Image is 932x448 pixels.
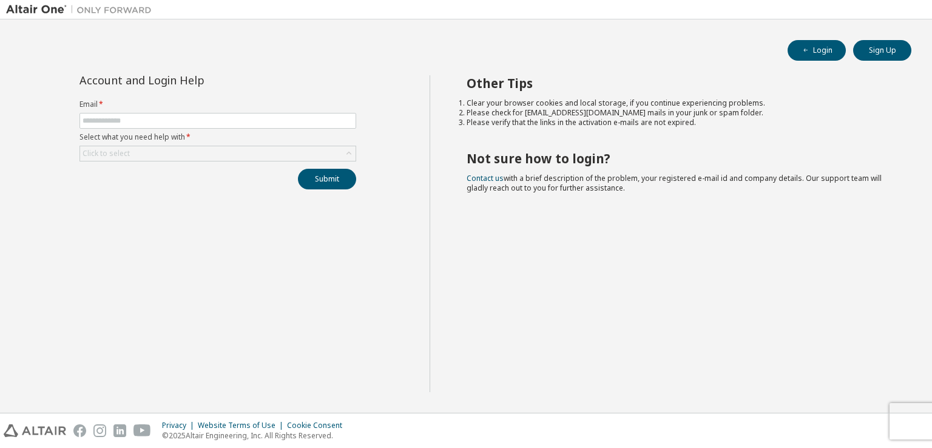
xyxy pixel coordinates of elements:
span: with a brief description of the problem, your registered e-mail id and company details. Our suppo... [467,173,882,193]
img: linkedin.svg [113,424,126,437]
li: Please verify that the links in the activation e-mails are not expired. [467,118,890,127]
img: Altair One [6,4,158,16]
img: facebook.svg [73,424,86,437]
li: Please check for [EMAIL_ADDRESS][DOMAIN_NAME] mails in your junk or spam folder. [467,108,890,118]
label: Select what you need help with [79,132,356,142]
img: instagram.svg [93,424,106,437]
div: Account and Login Help [79,75,301,85]
h2: Not sure how to login? [467,151,890,166]
button: Login [788,40,846,61]
img: altair_logo.svg [4,424,66,437]
label: Email [79,100,356,109]
div: Website Terms of Use [198,421,287,430]
div: Cookie Consent [287,421,349,430]
img: youtube.svg [133,424,151,437]
button: Sign Up [853,40,911,61]
div: Click to select [83,149,130,158]
div: Privacy [162,421,198,430]
p: © 2025 Altair Engineering, Inc. All Rights Reserved. [162,430,349,441]
button: Submit [298,169,356,189]
li: Clear your browser cookies and local storage, if you continue experiencing problems. [467,98,890,108]
div: Click to select [80,146,356,161]
a: Contact us [467,173,504,183]
h2: Other Tips [467,75,890,91]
